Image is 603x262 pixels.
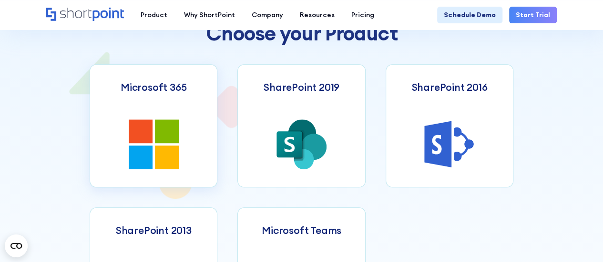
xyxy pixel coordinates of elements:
[262,224,341,236] h3: Microsoft Teams
[437,7,502,23] a: Schedule Demo
[5,234,28,257] button: Open CMP widget
[90,64,217,187] a: Microsoft 365
[90,22,513,44] h2: Choose your Product
[116,224,192,236] h3: SharePoint 2013
[184,10,235,20] div: Why ShortPoint
[141,10,167,20] div: Product
[386,64,513,187] a: SharePoint 2016
[300,10,335,20] div: Resources
[555,216,603,262] iframe: Chat Widget
[243,7,291,23] a: Company
[291,7,343,23] a: Resources
[132,7,175,23] a: Product
[343,7,382,23] a: Pricing
[237,64,365,187] a: SharePoint 2019
[411,81,487,93] h3: SharePoint 2016
[121,81,186,93] h3: Microsoft 365
[264,81,339,93] h3: SharePoint 2019
[351,10,374,20] div: Pricing
[509,7,557,23] a: Start Trial
[46,8,124,22] a: Home
[175,7,243,23] a: Why ShortPoint
[252,10,283,20] div: Company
